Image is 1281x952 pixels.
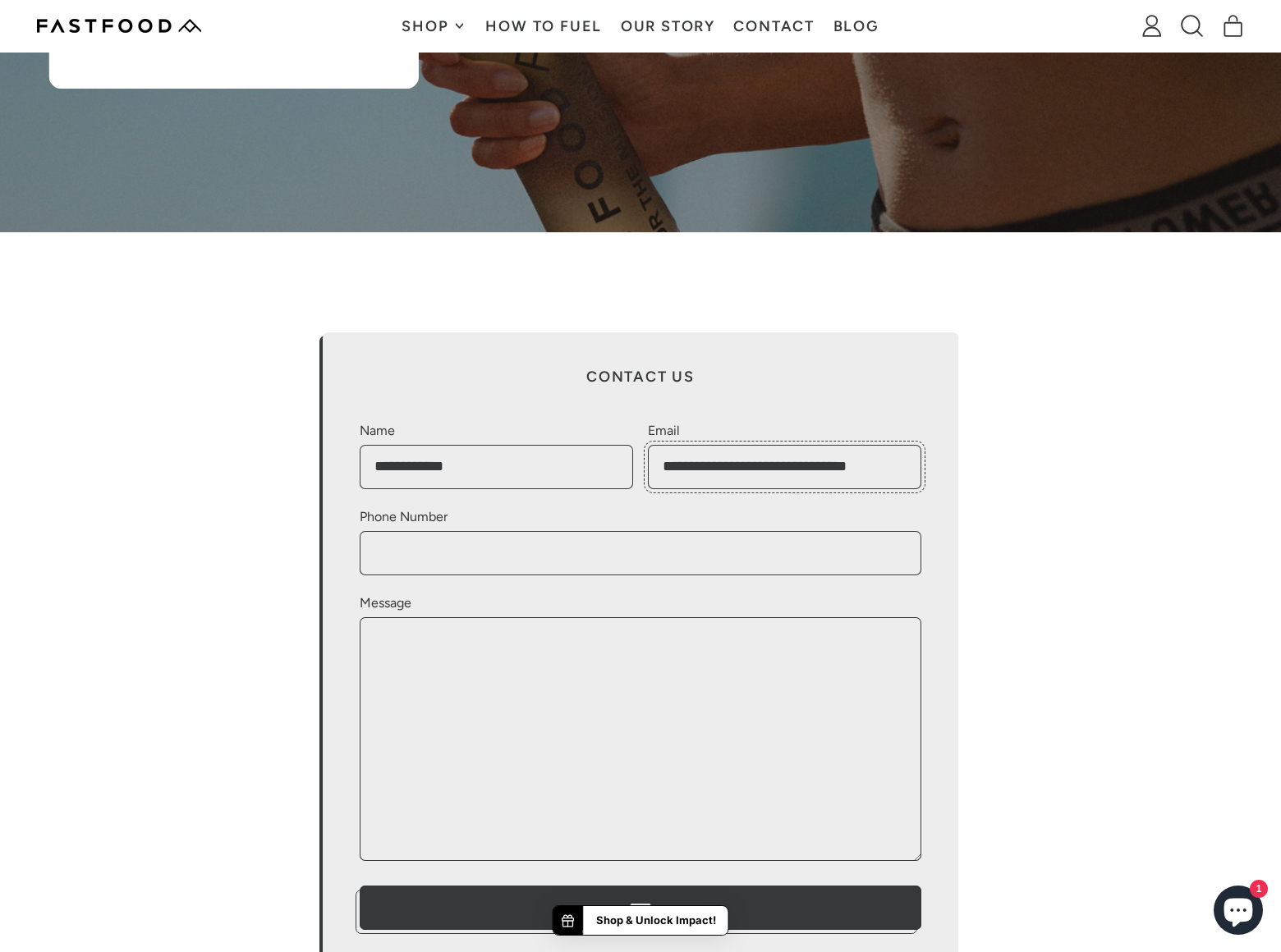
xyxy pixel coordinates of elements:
label: Phone Number [360,507,921,527]
inbox-online-store-chat: Shopify online store chat [1209,886,1268,939]
label: Name [360,421,633,441]
h1: Contact Us [360,369,921,384]
label: Message [360,593,921,613]
img: Fastfood [37,19,201,33]
label: Email [648,421,921,441]
span: Shop [402,19,452,34]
